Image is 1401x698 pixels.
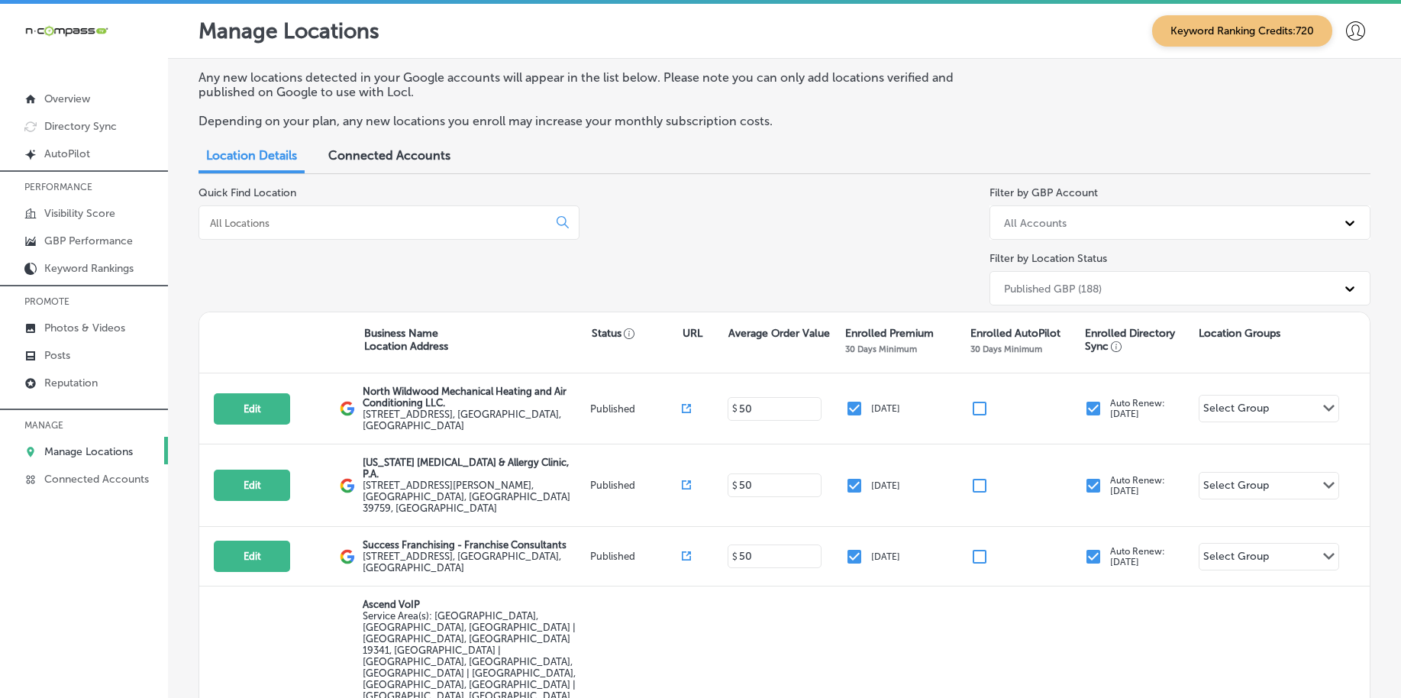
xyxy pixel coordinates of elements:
[989,252,1107,265] label: Filter by Location Status
[44,234,133,247] p: GBP Performance
[732,480,738,491] p: $
[1110,546,1165,567] p: Auto Renew: [DATE]
[44,376,98,389] p: Reputation
[199,70,960,99] p: Any new locations detected in your Google accounts will appear in the list below. Please note you...
[44,349,70,362] p: Posts
[44,92,90,105] p: Overview
[328,148,450,163] span: Connected Accounts
[214,393,290,425] button: Edit
[363,539,587,551] p: Success Franchising - Franchise Consultants
[363,386,587,409] p: North Wildwood Mechanical Heating and Air Conditioning LLC.
[683,327,702,340] p: URL
[871,403,900,414] p: [DATE]
[590,551,682,562] p: Published
[44,473,149,486] p: Connected Accounts
[363,457,587,480] p: [US_STATE] [MEDICAL_DATA] & Allergy Clinic, P.A.
[44,262,134,275] p: Keyword Rankings
[1203,479,1269,496] div: Select Group
[592,327,683,340] p: Status
[44,147,90,160] p: AutoPilot
[871,480,900,491] p: [DATE]
[871,551,900,562] p: [DATE]
[363,551,587,574] label: [STREET_ADDRESS] , [GEOGRAPHIC_DATA], [GEOGRAPHIC_DATA]
[1004,282,1102,295] div: Published GBP (188)
[364,327,448,353] p: Business Name Location Address
[214,541,290,572] button: Edit
[44,207,115,220] p: Visibility Score
[44,322,125,334] p: Photos & Videos
[1110,475,1165,496] p: Auto Renew: [DATE]
[970,327,1060,340] p: Enrolled AutoPilot
[44,120,117,133] p: Directory Sync
[1203,402,1269,419] div: Select Group
[1152,15,1332,47] span: Keyword Ranking Credits: 720
[989,186,1098,199] label: Filter by GBP Account
[199,114,960,128] p: Depending on your plan, any new locations you enroll may increase your monthly subscription costs.
[340,549,355,564] img: logo
[970,344,1042,354] p: 30 Days Minimum
[24,24,108,38] img: 660ab0bf-5cc7-4cb8-ba1c-48b5ae0f18e60NCTV_CLogo_TV_Black_-500x88.png
[44,445,133,458] p: Manage Locations
[732,551,738,562] p: $
[340,401,355,416] img: logo
[363,599,587,610] p: Ascend VoIP
[214,470,290,501] button: Edit
[590,403,682,415] p: Published
[590,480,682,491] p: Published
[1085,327,1191,353] p: Enrolled Directory Sync
[1004,216,1067,229] div: All Accounts
[199,18,379,44] p: Manage Locations
[340,478,355,493] img: logo
[208,216,544,230] input: All Locations
[206,148,297,163] span: Location Details
[199,186,296,199] label: Quick Find Location
[732,403,738,414] p: $
[728,327,830,340] p: Average Order Value
[845,344,917,354] p: 30 Days Minimum
[1199,327,1280,340] p: Location Groups
[1203,550,1269,567] div: Select Group
[363,480,587,514] label: [STREET_ADDRESS][PERSON_NAME] , [GEOGRAPHIC_DATA], [GEOGRAPHIC_DATA] 39759, [GEOGRAPHIC_DATA]
[1110,398,1165,419] p: Auto Renew: [DATE]
[845,327,934,340] p: Enrolled Premium
[363,409,587,431] label: [STREET_ADDRESS] , [GEOGRAPHIC_DATA], [GEOGRAPHIC_DATA]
